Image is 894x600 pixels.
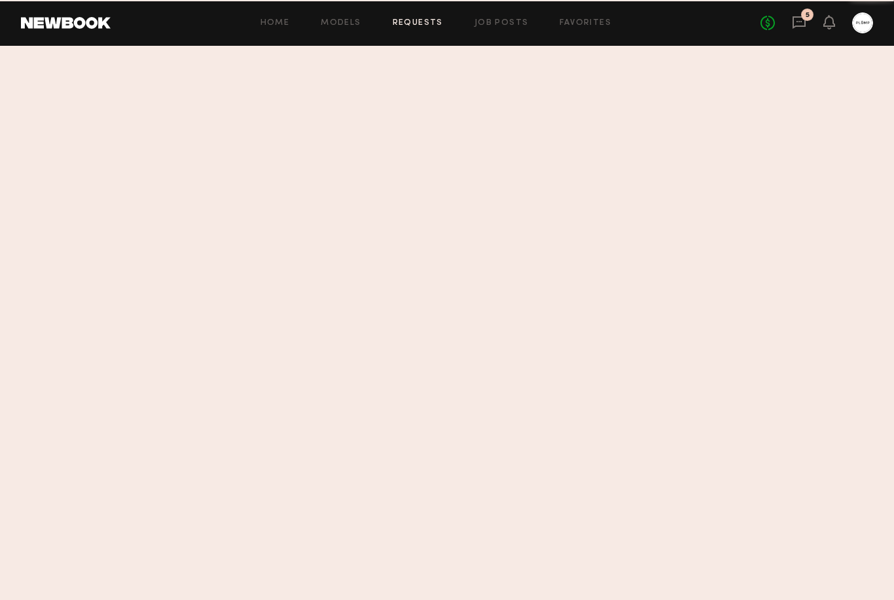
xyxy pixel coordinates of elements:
[474,19,529,27] a: Job Posts
[806,12,810,19] div: 5
[321,19,361,27] a: Models
[393,19,443,27] a: Requests
[792,15,806,31] a: 5
[560,19,611,27] a: Favorites
[260,19,290,27] a: Home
